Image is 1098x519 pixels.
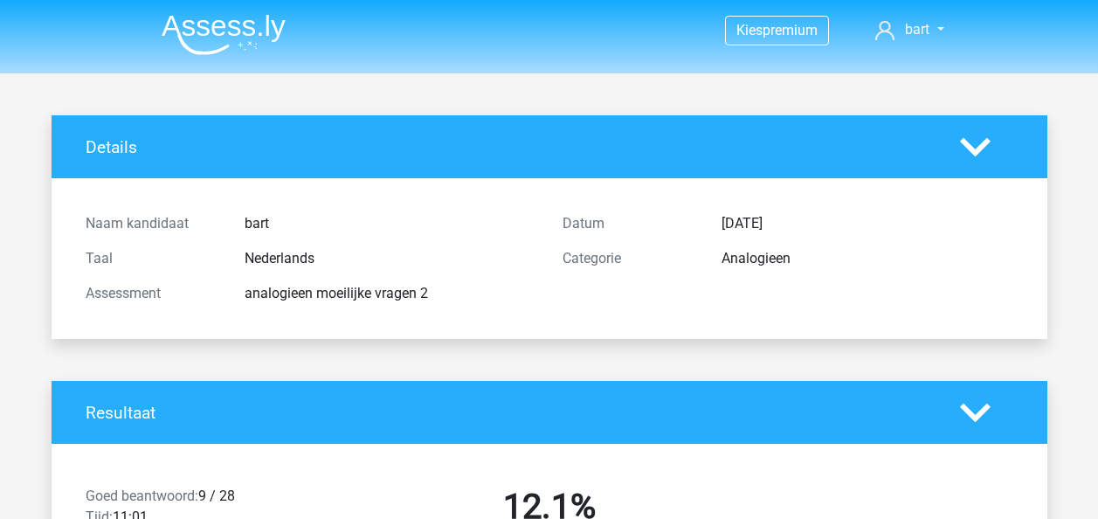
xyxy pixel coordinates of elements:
img: Assessly [162,14,286,55]
div: Categorie [549,248,708,269]
div: Analogieen [708,248,1026,269]
div: Naam kandidaat [73,213,231,234]
span: bart [905,21,929,38]
div: Taal [73,248,231,269]
h4: Details [86,137,934,157]
span: Kies [736,22,763,38]
div: analogieen moeilijke vragen 2 [231,283,549,304]
div: Datum [549,213,708,234]
div: Assessment [73,283,231,304]
a: Kiespremium [726,18,828,42]
div: Nederlands [231,248,549,269]
span: premium [763,22,818,38]
div: [DATE] [708,213,1026,234]
a: bart [868,19,950,40]
div: bart [231,213,549,234]
h4: Resultaat [86,403,934,423]
span: Goed beantwoord: [86,488,198,504]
